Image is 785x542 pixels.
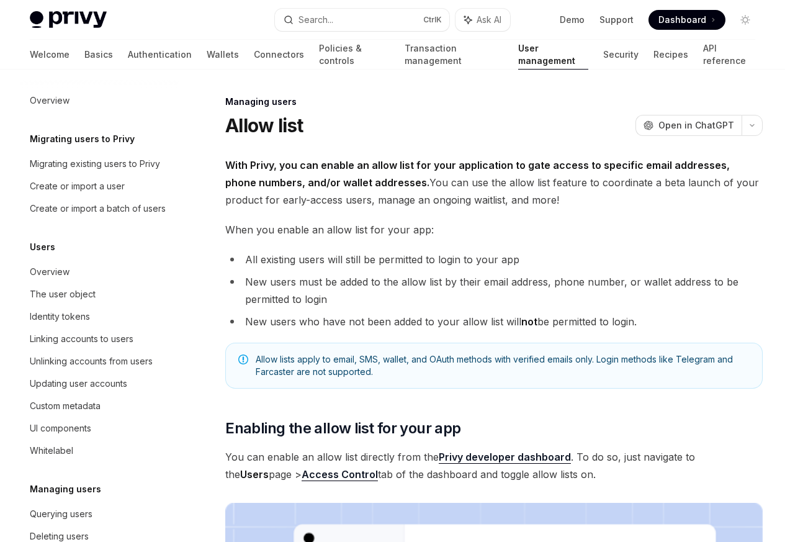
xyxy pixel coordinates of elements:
[207,40,239,70] a: Wallets
[30,156,160,171] div: Migrating existing users to Privy
[256,353,750,378] span: Allow lists apply to email, SMS, wallet, and OAuth methods with verified emails only. Login metho...
[735,10,755,30] button: Toggle dark mode
[405,40,503,70] a: Transaction management
[599,14,634,26] a: Support
[30,309,90,324] div: Identity tokens
[30,40,70,70] a: Welcome
[20,261,179,283] a: Overview
[30,399,101,413] div: Custom metadata
[275,9,449,31] button: Search...CtrlK
[30,443,73,458] div: Whitelabel
[225,96,763,108] div: Managing users
[240,468,269,481] strong: Users
[225,156,763,209] span: You can use the allow list feature to coordinate a beta launch of your product for early-access u...
[648,10,725,30] a: Dashboard
[30,421,91,436] div: UI components
[30,132,135,147] h5: Migrating users to Privy
[254,40,304,70] a: Connectors
[225,448,763,483] span: You can enable an allow list directly from the . To do so, just navigate to the page > tab of the...
[20,503,179,525] a: Querying users
[30,507,92,522] div: Querying users
[20,305,179,328] a: Identity tokens
[225,221,763,238] span: When you enable an allow list for your app:
[20,89,179,112] a: Overview
[653,40,688,70] a: Recipes
[477,14,501,26] span: Ask AI
[128,40,192,70] a: Authentication
[518,40,589,70] a: User management
[30,240,55,255] h5: Users
[20,373,179,395] a: Updating user accounts
[225,313,763,330] li: New users who have not been added to your allow list will be permitted to login.
[225,251,763,268] li: All existing users will still be permitted to login to your app
[30,354,153,369] div: Unlinking accounts from users
[658,119,734,132] span: Open in ChatGPT
[30,179,125,194] div: Create or import a user
[302,468,378,481] a: Access Control
[319,40,390,70] a: Policies & controls
[20,283,179,305] a: The user object
[30,332,133,346] div: Linking accounts to users
[298,12,333,27] div: Search...
[20,440,179,462] a: Whitelabel
[423,15,442,25] span: Ctrl K
[635,115,742,136] button: Open in ChatGPT
[521,315,537,328] strong: not
[30,287,96,302] div: The user object
[30,376,127,391] div: Updating user accounts
[225,114,303,137] h1: Allow list
[30,482,101,497] h5: Managing users
[20,328,179,350] a: Linking accounts to users
[225,273,763,308] li: New users must be added to the allow list by their email address, phone number, or wallet address...
[20,197,179,220] a: Create or import a batch of users
[30,201,166,216] div: Create or import a batch of users
[20,395,179,417] a: Custom metadata
[238,355,248,364] svg: Note
[658,14,706,26] span: Dashboard
[225,159,730,189] strong: With Privy, you can enable an allow list for your application to gate access to specific email ad...
[703,40,755,70] a: API reference
[603,40,639,70] a: Security
[225,418,460,438] span: Enabling the allow list for your app
[30,264,70,279] div: Overview
[439,451,571,464] a: Privy developer dashboard
[30,11,107,29] img: light logo
[20,175,179,197] a: Create or import a user
[20,417,179,440] a: UI components
[560,14,585,26] a: Demo
[20,153,179,175] a: Migrating existing users to Privy
[455,9,510,31] button: Ask AI
[20,350,179,373] a: Unlinking accounts from users
[84,40,113,70] a: Basics
[30,93,70,108] div: Overview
